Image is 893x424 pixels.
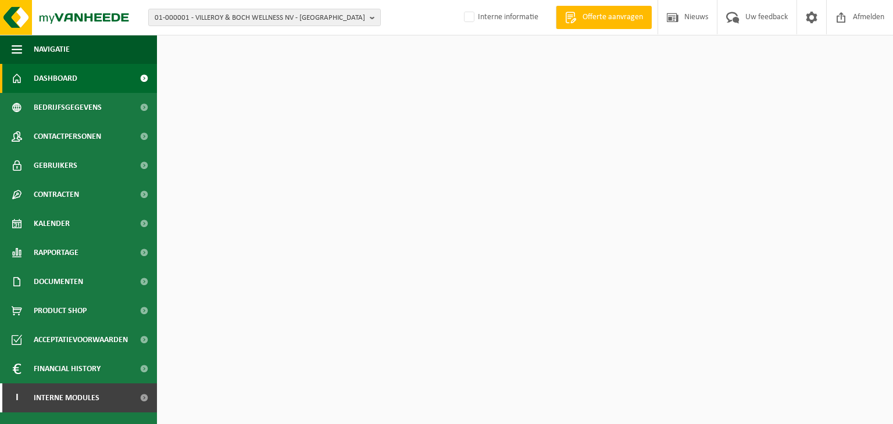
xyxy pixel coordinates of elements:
[556,6,652,29] a: Offerte aanvragen
[155,9,365,27] span: 01-000001 - VILLEROY & BOCH WELLNESS NV - [GEOGRAPHIC_DATA]
[34,209,70,238] span: Kalender
[34,93,102,122] span: Bedrijfsgegevens
[34,383,99,412] span: Interne modules
[12,383,22,412] span: I
[462,9,538,26] label: Interne informatie
[34,122,101,151] span: Contactpersonen
[34,354,101,383] span: Financial History
[34,35,70,64] span: Navigatie
[148,9,381,26] button: 01-000001 - VILLEROY & BOCH WELLNESS NV - [GEOGRAPHIC_DATA]
[34,64,77,93] span: Dashboard
[34,238,78,267] span: Rapportage
[34,180,79,209] span: Contracten
[34,267,83,296] span: Documenten
[34,325,128,354] span: Acceptatievoorwaarden
[580,12,646,23] span: Offerte aanvragen
[34,151,77,180] span: Gebruikers
[34,296,87,325] span: Product Shop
